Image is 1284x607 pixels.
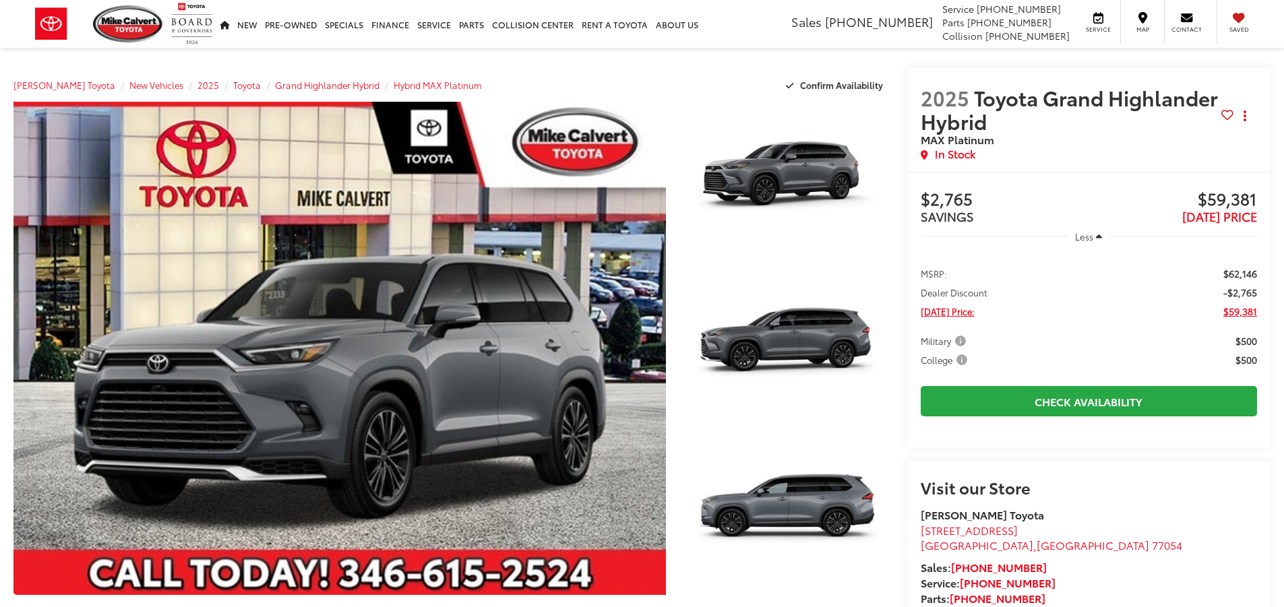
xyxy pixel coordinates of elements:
span: Service [1083,25,1113,34]
strong: Service: [921,575,1056,590]
a: Toyota [233,79,261,91]
span: Less [1075,230,1093,243]
span: MSRP: [921,267,947,280]
a: [PHONE_NUMBER] [960,575,1056,590]
span: $59,381 [1089,190,1257,210]
span: Sales [791,13,822,30]
img: Mike Calvert Toyota [93,5,164,42]
span: Contact [1171,25,1202,34]
span: College [921,353,970,366]
a: New Vehicles [129,79,183,91]
span: Service [942,2,974,15]
span: Collision [942,29,983,42]
span: [GEOGRAPHIC_DATA] [1037,537,1149,552]
span: $500 [1235,334,1257,348]
span: Dealer Discount [921,286,987,299]
a: [PERSON_NAME] Toyota [13,79,115,91]
strong: Sales: [921,559,1047,575]
span: dropdown dots [1244,110,1246,121]
span: [PHONE_NUMBER] [825,13,933,30]
button: Military [921,334,971,348]
span: [PHONE_NUMBER] [985,29,1070,42]
img: 2025 Toyota Grand Highlander Hybrid Hybrid MAX Platinum [678,267,895,430]
strong: Parts: [921,590,1045,606]
span: [PHONE_NUMBER] [967,15,1051,29]
a: Expand Photo 3 [681,436,894,596]
a: Expand Photo 0 [13,102,666,595]
span: 2025 [921,83,969,112]
a: Grand Highlander Hybrid [275,79,379,91]
span: Toyota Grand Highlander Hybrid [921,83,1218,135]
span: Confirm Availability [800,79,883,91]
strong: [PERSON_NAME] Toyota [921,507,1044,522]
span: , [921,537,1182,552]
a: Hybrid MAX Platinum [394,79,482,91]
a: [STREET_ADDRESS] [GEOGRAPHIC_DATA],[GEOGRAPHIC_DATA] 77054 [921,522,1182,553]
img: 2025 Toyota Grand Highlander Hybrid Hybrid MAX Platinum [678,434,895,597]
img: 2025 Toyota Grand Highlander Hybrid Hybrid MAX Platinum [7,99,672,598]
span: $2,765 [921,190,1089,210]
span: Parts [942,15,965,29]
button: College [921,353,972,366]
span: [PHONE_NUMBER] [977,2,1061,15]
a: [PHONE_NUMBER] [950,590,1045,606]
span: $500 [1235,353,1257,366]
h2: Visit our Store [921,478,1257,496]
span: [DATE] Price: [921,305,975,318]
a: [PHONE_NUMBER] [951,559,1047,575]
span: SAVINGS [921,207,974,225]
span: In Stock [935,146,975,162]
span: 77054 [1152,537,1182,552]
span: $59,381 [1223,305,1257,318]
a: Check Availability [921,386,1257,416]
button: Confirm Availability [778,73,894,97]
button: Less [1068,224,1109,249]
span: Map [1128,25,1157,34]
span: [GEOGRAPHIC_DATA] [921,537,1033,552]
span: -$2,765 [1223,286,1257,299]
button: Actions [1233,104,1257,128]
a: 2025 [197,79,219,91]
span: $62,146 [1223,267,1257,280]
span: Saved [1224,25,1254,34]
span: Military [921,334,969,348]
span: MAX Platinum [921,131,994,147]
img: 2025 Toyota Grand Highlander Hybrid Hybrid MAX Platinum [678,100,895,263]
span: [DATE] PRICE [1182,207,1257,225]
a: Expand Photo 1 [681,102,894,261]
a: Expand Photo 2 [681,269,894,428]
span: [STREET_ADDRESS] [921,522,1018,538]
